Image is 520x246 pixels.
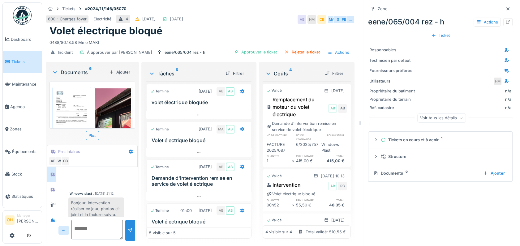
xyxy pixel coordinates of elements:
div: Volet électrique bloqué [267,191,315,197]
div: eene/065/004 rez - h [165,49,205,55]
div: 415,00 € [296,158,321,164]
span: Zones [10,126,39,132]
a: Statistiques [3,185,42,208]
span: Dashboard [11,36,39,42]
h3: volet électrique bloquée [152,100,249,105]
div: AB [217,163,225,171]
div: HM [307,15,316,24]
div: 00h52 [267,202,292,208]
div: Terminé [150,127,169,132]
h6: quantité [267,154,292,158]
div: FACTURE 2025/087 [267,142,292,153]
div: 6/2025/757 [296,142,321,153]
a: Zones [3,118,42,141]
h6: quantité [267,198,292,202]
img: u5k3dpzwysk7et4mzgmr69zju0ov [54,88,90,139]
div: Windows plast . [70,191,94,196]
div: CB [61,157,70,165]
div: Ticket [429,31,452,40]
div: Validé [267,218,282,223]
div: × [292,158,296,164]
sup: 4 [289,70,292,77]
div: Bonjour, intervention réaliser ce jour, photos ci-joint et la facture suivra. Bien à vous [68,197,124,226]
div: [DATE] [142,16,156,22]
div: S [333,15,342,24]
span: Agenda [10,104,39,110]
div: Intervention [267,181,301,189]
div: [DATE] [199,164,212,170]
div: MA [217,125,225,134]
div: Voir tous les détails [417,114,466,123]
div: eene/065/004 rez - h [368,16,513,28]
div: n/a [505,88,511,94]
h6: n° de commande [296,133,321,142]
div: Coûts [265,70,320,77]
sup: 5 [176,70,178,77]
a: Maintenance [3,73,42,95]
div: Plus [86,131,99,140]
div: W [55,157,63,165]
div: AB [328,182,337,190]
div: Fournisseurs préférés [369,68,416,74]
sup: 6 [89,69,92,76]
div: Manager [17,213,39,218]
div: Total validé: 510,55 € [306,229,346,235]
div: 600 - Charges foyer [48,16,87,22]
div: Approuver le ticket [231,48,279,56]
h1: Volet électrique bloqué [49,25,162,37]
div: 55,50 € [296,202,321,208]
img: 0877vgg1744vrqa4kaqux5bw7rbq [95,88,131,136]
div: AB [217,206,225,215]
div: Technicien par défaut [369,57,416,63]
h3: Volet électrique bloqué [152,138,249,143]
div: … [346,15,355,24]
div: [DATE] 21:12 [95,191,114,196]
div: Tickets [62,6,75,12]
a: Dashboard [3,28,42,51]
div: Electricité [93,16,111,22]
span: Équipements [12,149,39,155]
span: Tickets [11,59,39,65]
span: Maintenance [12,81,39,87]
div: Responsables [369,47,416,53]
div: [DATE] [331,217,345,223]
a: Agenda [3,95,42,118]
div: Propriétaire du batiment [369,88,416,94]
div: [DATE] 10:13 [321,173,345,179]
div: Utilisateurs [369,78,416,84]
li: [PERSON_NAME] [17,213,39,227]
h3: Volet électrique bloqué [152,219,249,225]
div: 4 [126,16,128,22]
div: Validé [267,88,282,93]
li: OH [5,215,15,225]
strong: #2024/11/146/05070 [83,6,129,12]
div: n/a [418,105,511,111]
div: PB [338,182,347,190]
h6: prix unitaire [296,154,321,158]
div: [DATE] [170,16,183,22]
div: Windows Plast [321,142,347,153]
div: Documents [52,69,106,76]
div: AB [217,87,225,96]
div: 1 [267,158,292,164]
div: MA [327,15,336,24]
div: AB [226,125,234,134]
div: AB [338,104,347,113]
a: Tickets [3,51,42,73]
div: Rejeter le ticket [282,48,322,56]
h6: prix unitaire [296,198,321,202]
div: Validé [267,173,282,179]
div: Tâches [149,70,221,77]
div: AB [328,104,337,113]
div: HM [493,77,502,86]
div: Réf. cadastre [369,105,416,111]
div: Documents [373,170,478,176]
div: Ajouter [481,169,507,177]
div: À approuver par [PERSON_NAME] [87,49,152,55]
h6: total [321,154,347,158]
h6: total [321,198,347,202]
div: AB [226,206,234,215]
div: 5 visible sur 5 [149,230,176,236]
div: n/a [418,96,511,102]
div: PB [340,15,348,24]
